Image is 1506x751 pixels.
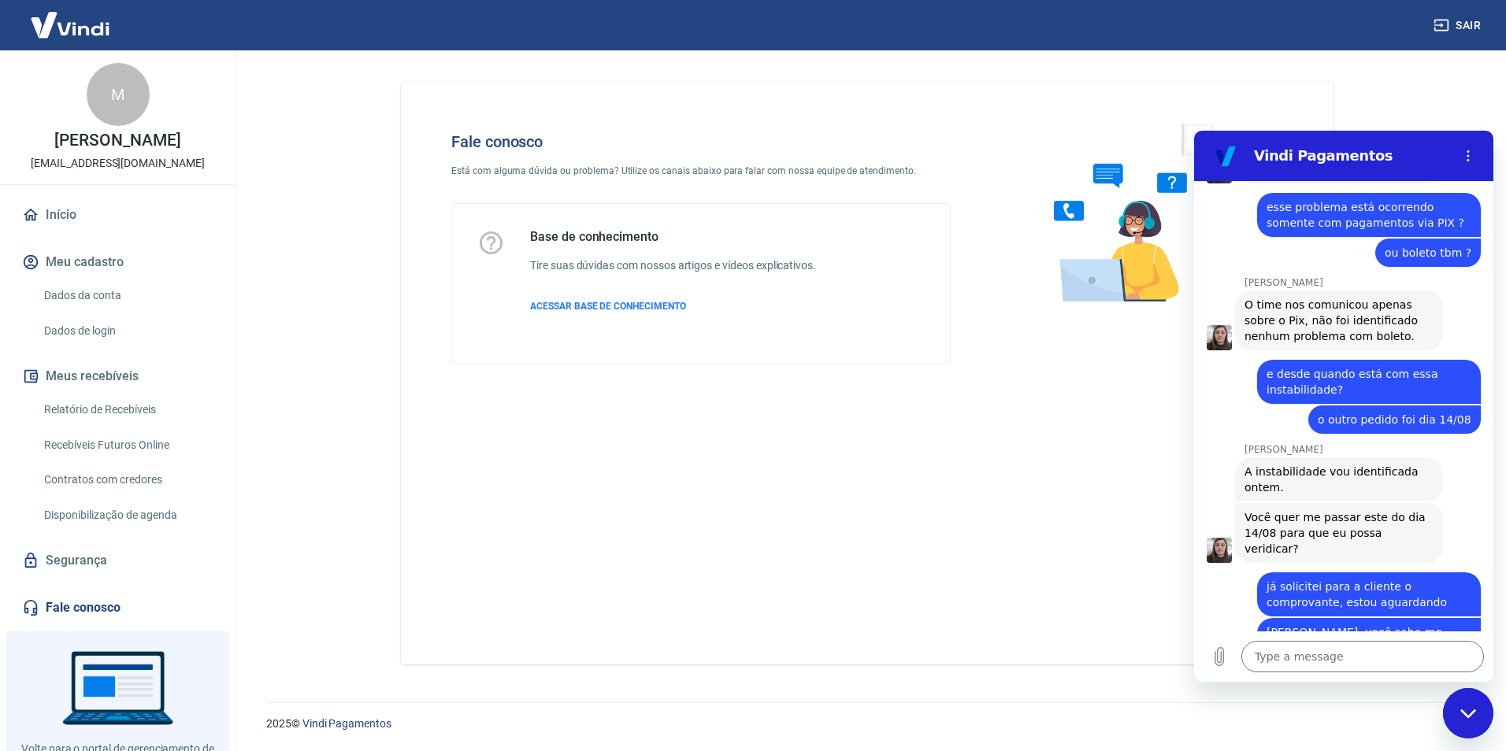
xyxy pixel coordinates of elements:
a: Dados de login [38,315,217,347]
button: Meu cadastro [19,245,217,279]
a: Vindi Pagamentos [302,717,391,730]
iframe: Button to launch messaging window, 2 unread messages [1443,688,1493,738]
button: Sair [1430,11,1487,40]
img: Fale conosco [1022,107,1262,317]
p: 2025 © [266,716,1468,732]
p: [EMAIL_ADDRESS][DOMAIN_NAME] [31,155,205,172]
img: Vindi [19,1,121,49]
h5: Base de conhecimento [530,229,816,245]
a: Contratos com credores [38,464,217,496]
a: Segurança [19,543,217,578]
a: Dados da conta [38,279,217,312]
p: [PERSON_NAME] [54,132,180,149]
p: Está com alguma dúvida ou problema? Utilize os canais abaixo para falar com nossa equipe de atend... [451,164,951,178]
a: Recebíveis Futuros Online [38,429,217,461]
a: Início [19,198,217,232]
a: Disponibilização de agenda [38,499,217,531]
span: ACESSAR BASE DE CONHECIMENTO [530,301,686,312]
h6: Tire suas dúvidas com nossos artigos e vídeos explicativos. [530,257,816,274]
a: ACESSAR BASE DE CONHECIMENTO [530,299,816,313]
a: Fale conosco [19,590,217,625]
div: M [87,63,150,126]
a: Relatório de Recebíveis [38,394,217,426]
h4: Fale conosco [451,132,951,151]
button: Meus recebíveis [19,359,217,394]
iframe: Messaging window [1194,131,1493,682]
